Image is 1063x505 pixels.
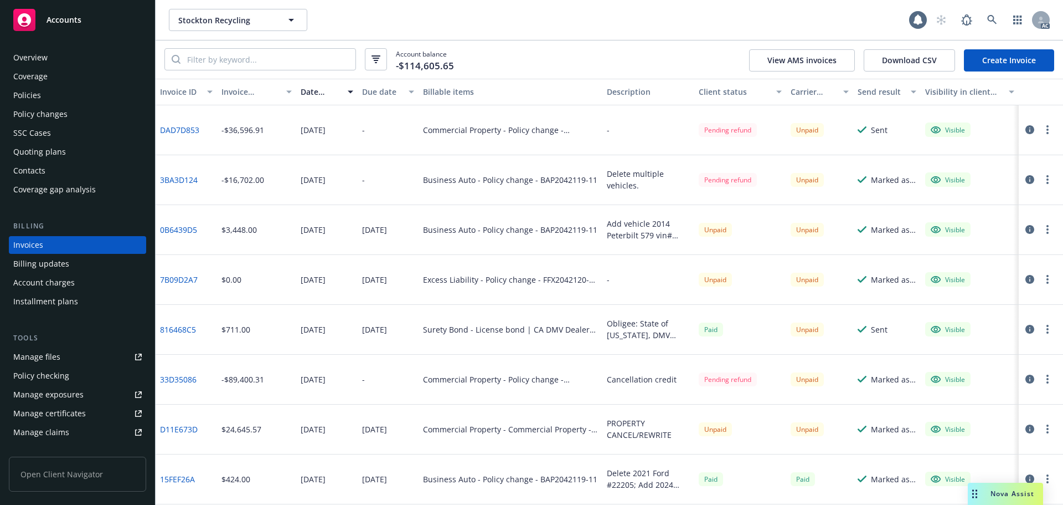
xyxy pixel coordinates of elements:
a: D11E673D [160,424,198,435]
a: Account charges [9,274,146,292]
a: Invoices [9,236,146,254]
div: Manage files [13,348,60,366]
div: Description [607,86,690,98]
div: Business Auto - Policy change - BAP2042119-11 [423,174,597,186]
div: Delete multiple vehicles. [607,168,690,191]
a: 33D35086 [160,374,197,385]
div: Unpaid [791,173,824,187]
svg: Search [172,55,180,64]
div: Visible [931,424,965,434]
div: SSC Cases [13,124,51,142]
a: Manage files [9,348,146,366]
div: Account charges [13,274,75,292]
button: Client status [694,79,786,105]
button: Stockton Recycling [169,9,307,31]
div: Billing updates [13,255,69,273]
input: Filter by keyword... [180,49,355,70]
a: Quoting plans [9,143,146,161]
div: Unpaid [791,273,824,287]
div: Installment plans [13,293,78,310]
a: Coverage gap analysis [9,181,146,198]
span: Nova Assist [990,489,1034,498]
div: Commercial Property - Policy change - 7EA7XP100106604 [423,124,598,136]
div: Pending refund [699,123,757,137]
div: Quoting plans [13,143,66,161]
a: Manage exposures [9,386,146,404]
div: Commercial Property - Commercial Property -Primary - 12PRM14770901 [423,424,598,435]
div: Obligee: State of [US_STATE], DMV Bond Amount: $50,000 Dealer Surety Bond Principal: The Car Comp... [607,318,690,341]
div: -$89,400.31 [221,374,264,385]
a: 816468C5 [160,324,196,335]
div: Unpaid [791,323,824,336]
div: Invoices [13,236,43,254]
div: Unpaid [699,422,732,436]
div: Excess Liability - Policy change - FFX2042120-11 [423,274,598,285]
button: Invoice ID [156,79,217,105]
div: [DATE] [301,274,326,285]
div: $24,645.57 [221,424,261,435]
a: Contacts [9,162,146,180]
a: Installment plans [9,293,146,310]
div: [DATE] [301,174,326,186]
div: Client status [699,86,770,98]
a: DAD7D853 [160,124,199,136]
a: Policy changes [9,105,146,123]
div: Paid [791,472,815,486]
div: $711.00 [221,324,250,335]
div: Unpaid [791,123,824,137]
div: [DATE] [301,424,326,435]
div: Marked as sent [871,473,916,485]
div: [DATE] [362,473,387,485]
div: Drag to move [968,483,982,505]
div: $3,448.00 [221,224,257,236]
div: Paid [699,472,723,486]
div: Manage BORs [13,442,65,460]
button: Download CSV [864,49,955,72]
div: Billable items [423,86,598,98]
a: Manage certificates [9,405,146,422]
div: Sent [871,324,887,335]
div: Policy changes [13,105,68,123]
a: Coverage [9,68,146,85]
div: Due date [362,86,403,98]
span: -$114,605.65 [396,59,454,73]
div: - [362,124,365,136]
button: Send result [853,79,921,105]
div: Contacts [13,162,45,180]
div: Marked as sent [871,224,916,236]
a: Manage BORs [9,442,146,460]
div: Billing [9,221,146,232]
div: Paid [699,323,723,336]
button: Nova Assist [968,483,1043,505]
div: Marked as sent [871,424,916,435]
div: Policy checking [13,367,69,385]
a: 0B6439D5 [160,224,197,236]
div: Visible [931,125,965,135]
button: Due date [358,79,419,105]
div: Date issued [301,86,341,98]
div: Unpaid [791,373,824,386]
div: Surety Bond - License bond | CA DMV Dealer Bond - 0495939 [423,324,598,335]
div: Marked as sent [871,374,916,385]
div: Policies [13,86,41,104]
div: Delete 2021 Ford #22205; Add 2024 F250 #69407 [607,467,690,491]
button: Visibility in client dash [921,79,1019,105]
a: Accounts [9,4,146,35]
div: Send result [858,86,904,98]
div: Unpaid [699,273,732,287]
div: [DATE] [301,374,326,385]
div: Unpaid [699,223,732,237]
div: Carrier status [791,86,837,98]
div: Commercial Property - Policy change - 12PRM06875506 [423,374,598,385]
button: View AMS invoices [749,49,855,72]
div: Unpaid [791,422,824,436]
div: Coverage [13,68,48,85]
div: - [607,124,610,136]
div: Visible [931,324,965,334]
div: -$16,702.00 [221,174,264,186]
div: Add vehicle 2014 Peterbilt 579 vin#[US_VEHICLE_IDENTIFICATION_NUMBER] [607,218,690,241]
span: Open Client Navigator [9,457,146,492]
